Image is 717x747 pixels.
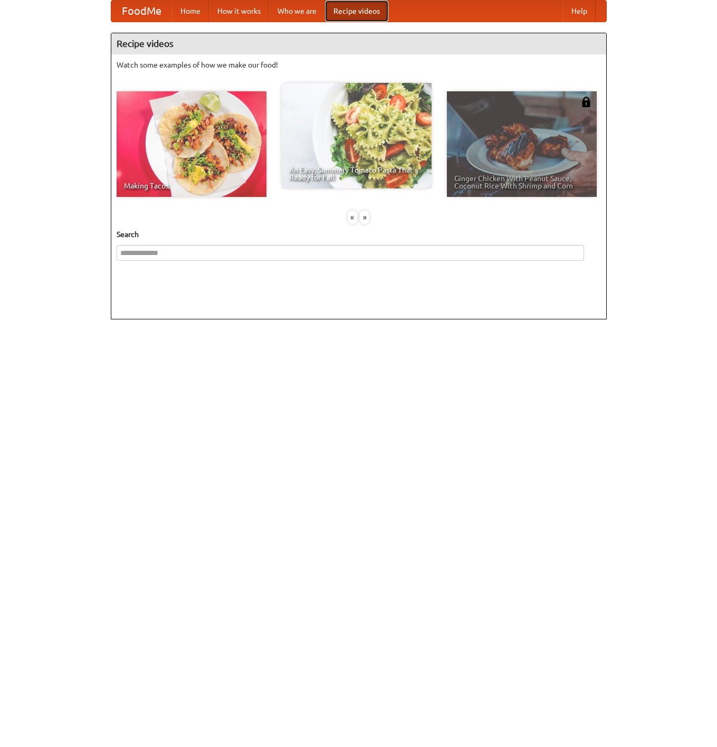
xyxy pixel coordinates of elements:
h5: Search [117,229,601,240]
div: » [360,211,369,224]
a: How it works [209,1,269,22]
a: FoodMe [111,1,172,22]
a: Recipe videos [325,1,388,22]
a: Help [563,1,596,22]
a: An Easy, Summery Tomato Pasta That's Ready for Fall [282,83,432,188]
p: Watch some examples of how we make our food! [117,60,601,70]
h4: Recipe videos [111,33,606,54]
a: Home [172,1,209,22]
img: 483408.png [581,97,591,107]
span: Making Tacos [124,182,259,190]
span: An Easy, Summery Tomato Pasta That's Ready for Fall [289,166,424,181]
a: Making Tacos [117,91,266,197]
div: « [348,211,357,224]
a: Who we are [269,1,325,22]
